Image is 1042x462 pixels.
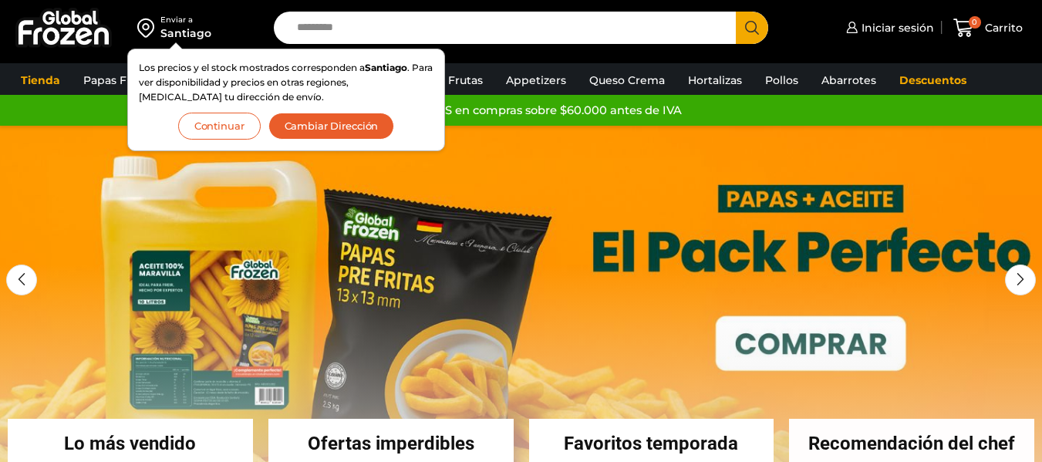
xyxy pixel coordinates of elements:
a: 0 Carrito [949,10,1027,46]
img: address-field-icon.svg [137,15,160,41]
a: Pollos [757,66,806,95]
a: Descuentos [892,66,974,95]
button: Search button [736,12,768,44]
h2: Lo más vendido [8,434,253,453]
span: Carrito [981,20,1023,35]
h2: Recomendación del chef [789,434,1034,453]
a: Tienda [13,66,68,95]
p: Los precios y el stock mostrados corresponden a . Para ver disponibilidad y precios en otras regi... [139,60,433,105]
a: Papas Fritas [76,66,158,95]
a: Appetizers [498,66,574,95]
button: Cambiar Dirección [268,113,395,140]
a: Iniciar sesión [842,12,934,43]
span: 0 [969,16,981,29]
h2: Favoritos temporada [529,434,774,453]
a: Queso Crema [582,66,673,95]
div: Previous slide [6,265,37,295]
div: Enviar a [160,15,211,25]
div: Next slide [1005,265,1036,295]
h2: Ofertas imperdibles [268,434,514,453]
span: Iniciar sesión [858,20,934,35]
a: Hortalizas [680,66,750,95]
button: Continuar [178,113,261,140]
div: Santiago [160,25,211,41]
strong: Santiago [365,62,407,73]
a: Abarrotes [814,66,884,95]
